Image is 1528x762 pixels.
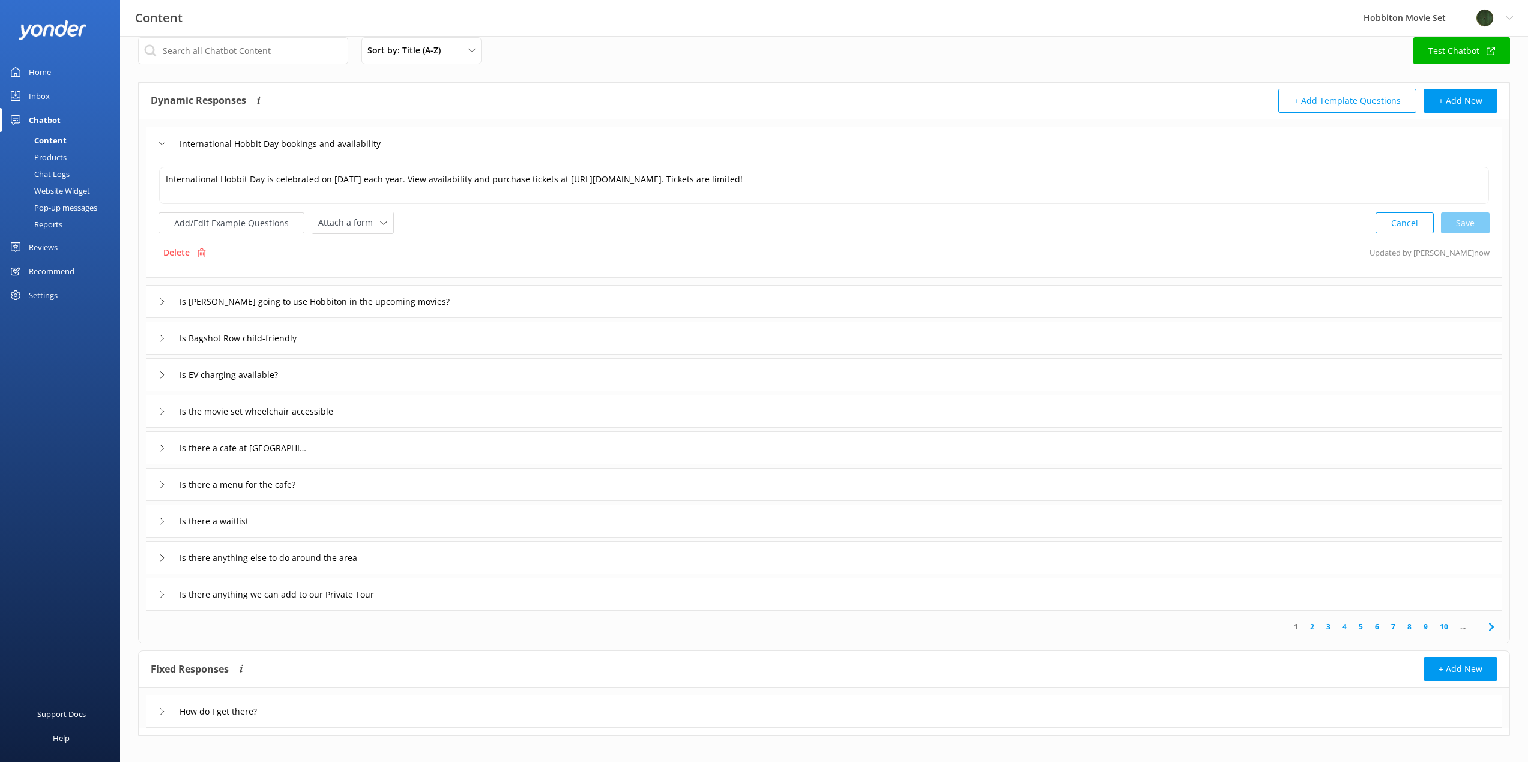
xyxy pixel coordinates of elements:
div: Recommend [29,259,74,283]
span: Attach a form [318,216,380,229]
a: Test Chatbot [1413,37,1510,64]
img: yonder-white-logo.png [18,20,87,40]
span: Sort by: Title (A-Z) [367,44,448,57]
a: 3 [1320,621,1336,632]
a: 7 [1385,621,1401,632]
div: Chatbot [29,108,61,132]
p: Updated by [PERSON_NAME] now [1369,241,1490,264]
a: 5 [1353,621,1369,632]
button: + Add Template Questions [1278,89,1416,113]
div: Inbox [29,84,50,108]
div: Reports [7,216,62,233]
a: Pop-up messages [7,199,120,216]
div: Help [53,726,70,750]
div: Home [29,60,51,84]
a: 8 [1401,621,1418,632]
div: Settings [29,283,58,307]
div: Chat Logs [7,166,70,182]
a: 10 [1434,621,1454,632]
img: 34-1720495293.png [1476,9,1494,27]
a: Reports [7,216,120,233]
div: Content [7,132,67,149]
h3: Content [135,8,183,28]
input: Search all Chatbot Content [138,37,348,64]
button: Add/Edit Example Questions [159,212,304,233]
textarea: International Hobbit Day is celebrated on [DATE] each year. View availability and purchase ticket... [159,167,1489,204]
p: Delete [163,246,190,259]
a: Chat Logs [7,166,120,182]
div: Website Widget [7,182,90,199]
span: ... [1454,621,1472,632]
a: 1 [1288,621,1304,632]
a: Website Widget [7,182,120,199]
div: Support Docs [37,702,86,726]
button: Cancel [1376,212,1434,233]
h4: Fixed Responses [151,657,229,681]
div: Pop-up messages [7,199,97,216]
div: Products [7,149,67,166]
a: Products [7,149,120,166]
a: Content [7,132,120,149]
a: 2 [1304,621,1320,632]
h4: Dynamic Responses [151,89,246,113]
div: Reviews [29,235,58,259]
a: 4 [1336,621,1353,632]
button: + Add New [1424,657,1497,681]
a: 6 [1369,621,1385,632]
button: + Add New [1424,89,1497,113]
a: 9 [1418,621,1434,632]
